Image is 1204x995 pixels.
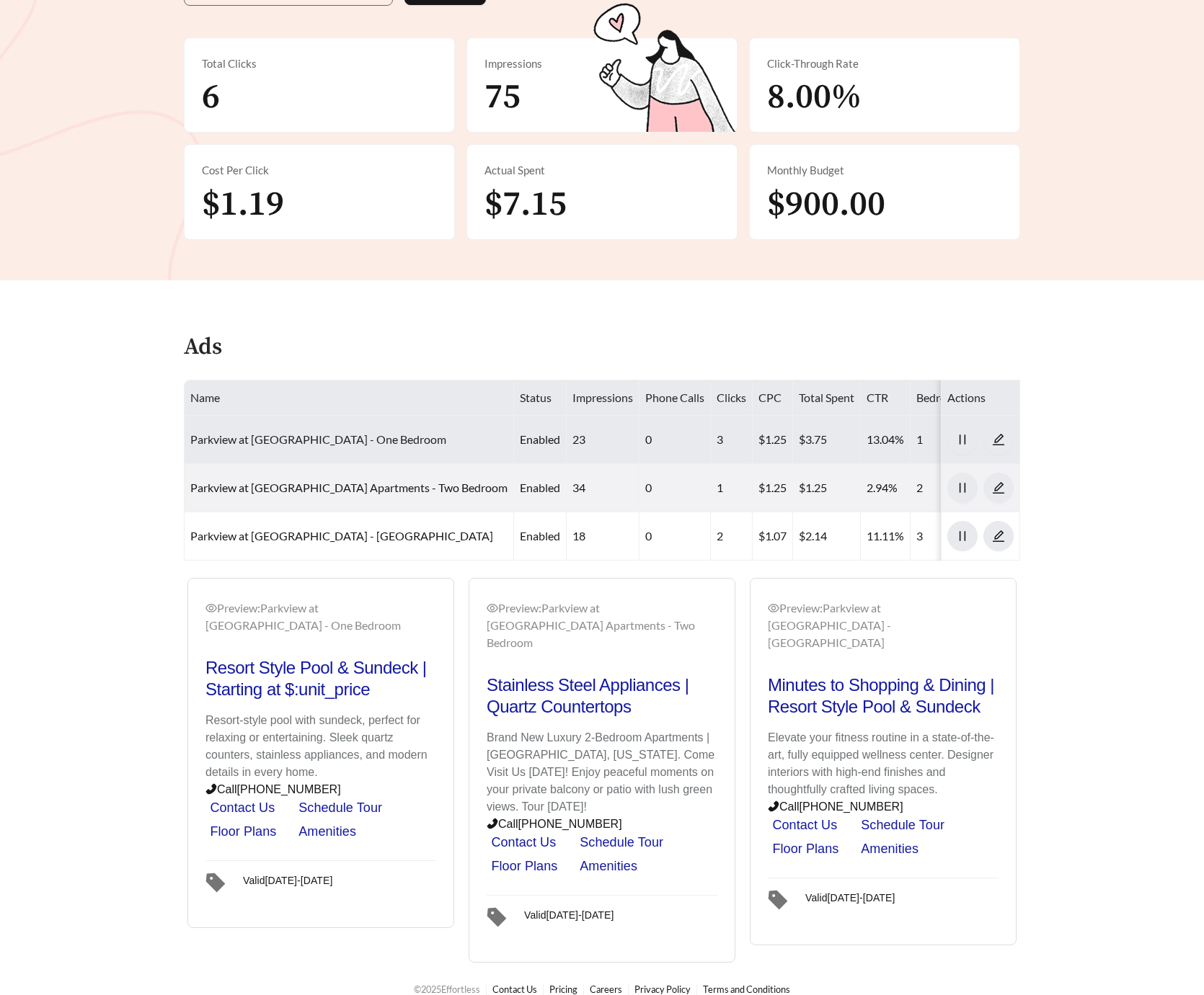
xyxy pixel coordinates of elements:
[205,783,217,795] span: phone
[484,55,720,72] div: Impressions
[487,729,717,816] p: Brand New Luxury 2-Bedroom Apartments | [GEOGRAPHIC_DATA], [US_STATE]. Come Visit Us [DATE]! Enjo...
[202,55,437,72] div: Total Clicks
[711,464,753,512] td: 1
[190,432,446,446] a: Parkview at [GEOGRAPHIC_DATA] - One Bedroom
[487,602,498,614] span: eye
[861,464,911,512] td: 2.94%
[205,864,237,901] span: tag
[567,416,639,464] td: 23
[911,512,1003,561] td: 3
[484,162,720,179] div: Actual Spent
[205,781,436,798] p: Call [PHONE_NUMBER]
[487,599,717,651] div: Preview: Parkview at [GEOGRAPHIC_DATA] Apartments - Two Bedroom
[767,183,885,226] span: $900.00
[983,529,1014,543] a: edit
[984,433,1013,446] span: edit
[202,162,437,179] div: Cost Per Click
[984,530,1013,543] span: edit
[983,473,1014,503] button: edit
[205,712,436,781] p: Resort-style pool with sundeck, perfect for relaxing or entertaining. Sleek quartz counters, stai...
[703,983,790,995] a: Terms and Conditions
[711,416,753,464] td: 3
[484,76,521,119] span: 75
[487,818,498,829] span: phone
[639,416,711,464] td: 0
[520,481,560,494] span: enabled
[984,481,1013,494] span: edit
[487,674,717,718] h2: Stainless Steel Appliances | Quartz Countertops
[185,380,514,416] th: Name
[202,183,284,226] span: $1.19
[983,521,1014,551] button: edit
[520,432,560,446] span: enabled
[947,521,978,551] button: pause
[772,842,838,856] a: Floor Plans
[205,602,217,614] span: eye
[948,530,977,543] span: pause
[210,824,276,839] a: Floor Plans
[639,464,711,512] td: 0
[861,416,911,464] td: 13.04%
[210,800,275,815] a: Contact Us
[942,380,1020,416] th: Actions
[590,983,622,995] a: Careers
[580,835,663,849] a: Schedule Tour
[567,464,639,512] td: 34
[753,512,793,561] td: $1.07
[524,904,614,921] div: Valid [DATE] - [DATE]
[190,481,508,494] a: Parkview at [GEOGRAPHIC_DATA] Apartments - Two Bedroom
[911,416,1003,464] td: 1
[768,800,779,812] span: phone
[793,380,861,416] th: Total Spent
[772,818,837,832] a: Contact Us
[491,859,557,873] a: Floor Plans
[634,983,691,995] a: Privacy Policy
[753,464,793,512] td: $1.25
[487,898,518,936] span: tag
[948,433,977,446] span: pause
[947,424,978,455] button: pause
[205,657,436,700] h2: Resort Style Pool & Sundeck | Starting at $:unit_price
[768,674,999,718] h2: Minutes to Shopping & Dining | Resort Style Pool & Sundeck
[202,76,220,119] span: 6
[767,55,1002,72] div: Click-Through Rate
[711,512,753,561] td: 2
[639,380,711,416] th: Phone Calls
[793,416,861,464] td: $3.75
[861,818,944,832] a: Schedule Tour
[190,529,493,543] a: Parkview at [GEOGRAPHIC_DATA] - [GEOGRAPHIC_DATA]
[298,800,382,815] a: Schedule Tour
[861,512,911,561] td: 11.11%
[768,798,999,816] p: Call [PHONE_NUMBER]
[639,512,711,561] td: 0
[911,464,1003,512] td: 2
[793,464,861,512] td: $1.25
[861,842,919,856] a: Amenities
[492,983,537,995] a: Contact Us
[205,599,436,634] div: Preview: Parkview at [GEOGRAPHIC_DATA] - One Bedroom
[205,860,436,901] a: Valid[DATE]-[DATE]
[567,380,639,416] th: Impressions
[753,416,793,464] td: $1.25
[487,895,717,936] a: Valid[DATE]-[DATE]
[948,481,977,494] span: pause
[793,512,861,561] td: $2.14
[514,380,567,416] th: Status
[805,887,895,903] div: Valid [DATE] - [DATE]
[758,391,782,404] span: CPC
[983,481,1014,494] a: edit
[911,380,1003,416] th: Bedroom Count
[947,473,978,503] button: pause
[768,599,999,651] div: Preview: Parkview at [GEOGRAPHIC_DATA] - [GEOGRAPHIC_DATA]
[983,432,1014,446] a: edit
[491,835,556,849] a: Contact Us
[768,602,779,614] span: eye
[768,878,999,919] a: Valid[DATE]-[DATE]
[184,335,222,360] h4: Ads
[867,391,888,404] span: CTR
[549,983,577,995] a: Pricing
[243,870,332,886] div: Valid [DATE] - [DATE]
[983,424,1014,455] button: edit
[567,512,639,561] td: 18
[711,380,753,416] th: Clicks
